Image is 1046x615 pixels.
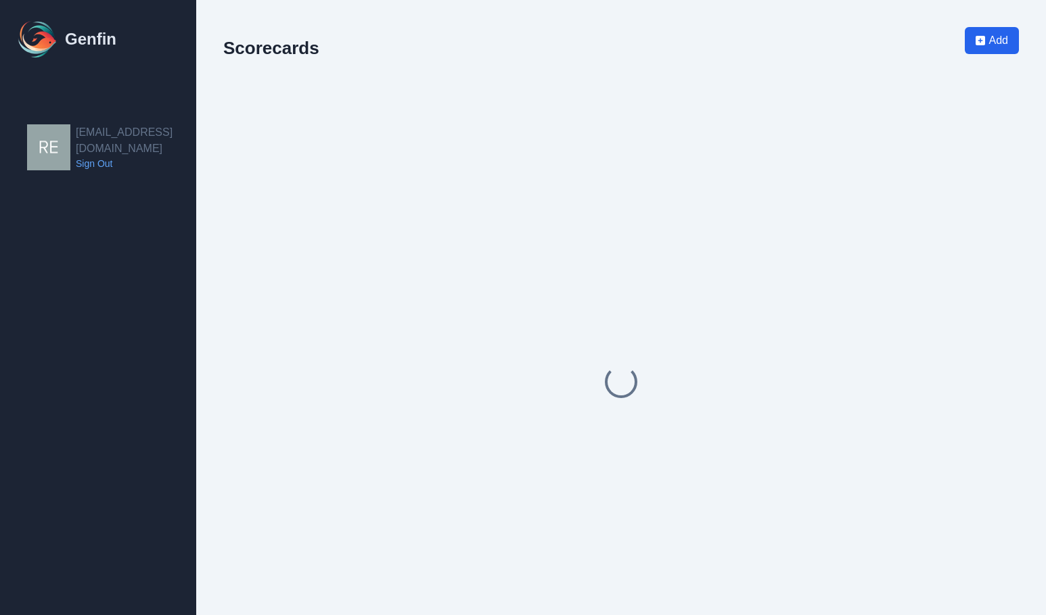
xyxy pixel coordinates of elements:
img: Logo [16,18,60,61]
h2: Scorecards [223,38,319,58]
h1: Genfin [65,28,116,50]
a: Sign Out [76,157,196,170]
img: resqueda@aadirect.com [27,124,70,170]
span: Add [989,32,1008,49]
h2: [EMAIL_ADDRESS][DOMAIN_NAME] [76,124,196,157]
a: Add [965,27,1019,74]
